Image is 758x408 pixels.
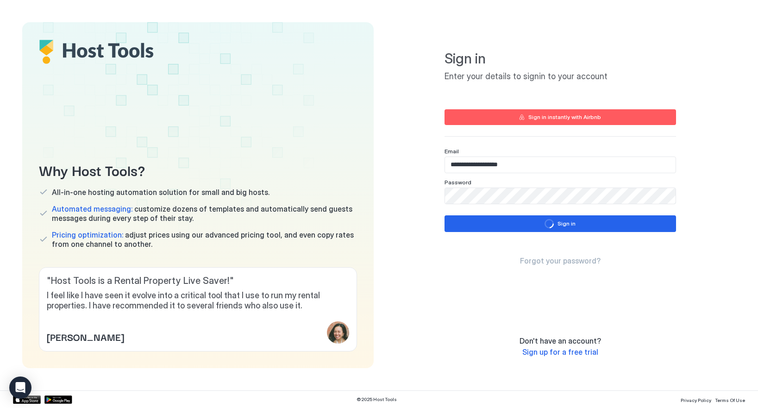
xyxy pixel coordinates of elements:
[522,347,598,357] span: Sign up for a free trial
[52,204,132,213] span: Automated messaging:
[520,256,601,265] span: Forgot your password?
[445,50,676,68] span: Sign in
[681,395,711,404] a: Privacy Policy
[357,396,397,402] span: © 2025 Host Tools
[47,330,124,344] span: [PERSON_NAME]
[52,230,123,239] span: Pricing optimization:
[545,219,554,228] div: loading
[445,157,676,173] input: Input Field
[522,347,598,357] a: Sign up for a free trial
[520,336,601,345] span: Don't have an account?
[445,109,676,125] button: Sign in instantly with Airbnb
[445,188,676,204] input: Input Field
[445,179,471,186] span: Password
[39,159,357,180] span: Why Host Tools?
[681,397,711,403] span: Privacy Policy
[13,395,41,404] a: App Store
[47,275,349,287] span: " Host Tools is a Rental Property Live Saver! "
[47,290,349,311] span: I feel like I have seen it evolve into a critical tool that I use to run my rental properties. I ...
[44,395,72,404] a: Google Play Store
[445,148,459,155] span: Email
[445,215,676,232] button: loadingSign in
[528,113,601,121] div: Sign in instantly with Airbnb
[715,397,745,403] span: Terms Of Use
[520,256,601,266] a: Forgot your password?
[52,230,357,249] span: adjust prices using our advanced pricing tool, and even copy rates from one channel to another.
[52,204,357,223] span: customize dozens of templates and automatically send guests messages during every step of their s...
[9,377,31,399] div: Open Intercom Messenger
[715,395,745,404] a: Terms Of Use
[327,321,349,344] div: profile
[445,71,676,82] span: Enter your details to signin to your account
[558,220,576,228] div: Sign in
[52,188,269,197] span: All-in-one hosting automation solution for small and big hosts.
